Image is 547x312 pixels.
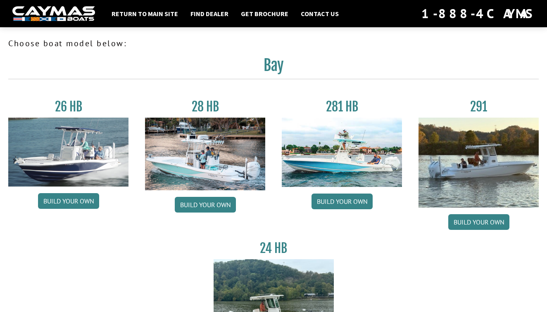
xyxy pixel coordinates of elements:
img: 28_hb_thumbnail_for_caymas_connect.jpg [145,118,265,190]
h3: 24 HB [214,241,334,256]
a: Find Dealer [186,8,233,19]
a: Build your own [312,194,373,209]
h3: 291 [419,99,539,114]
a: Build your own [175,197,236,213]
p: Choose boat model below: [8,37,539,50]
img: 291_Thumbnail.jpg [419,118,539,208]
a: Get Brochure [237,8,293,19]
h3: 26 HB [8,99,128,114]
h3: 281 HB [282,99,402,114]
a: Build your own [448,214,509,230]
a: Build your own [38,193,99,209]
a: Contact Us [297,8,343,19]
h2: Bay [8,56,539,79]
img: white-logo-c9c8dbefe5ff5ceceb0f0178aa75bf4bb51f6bca0971e226c86eb53dfe498488.png [12,6,95,21]
img: 26_new_photo_resized.jpg [8,118,128,187]
img: 28-hb-twin.jpg [282,118,402,187]
h3: 28 HB [145,99,265,114]
div: 1-888-4CAYMAS [421,5,535,23]
a: Return to main site [107,8,182,19]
